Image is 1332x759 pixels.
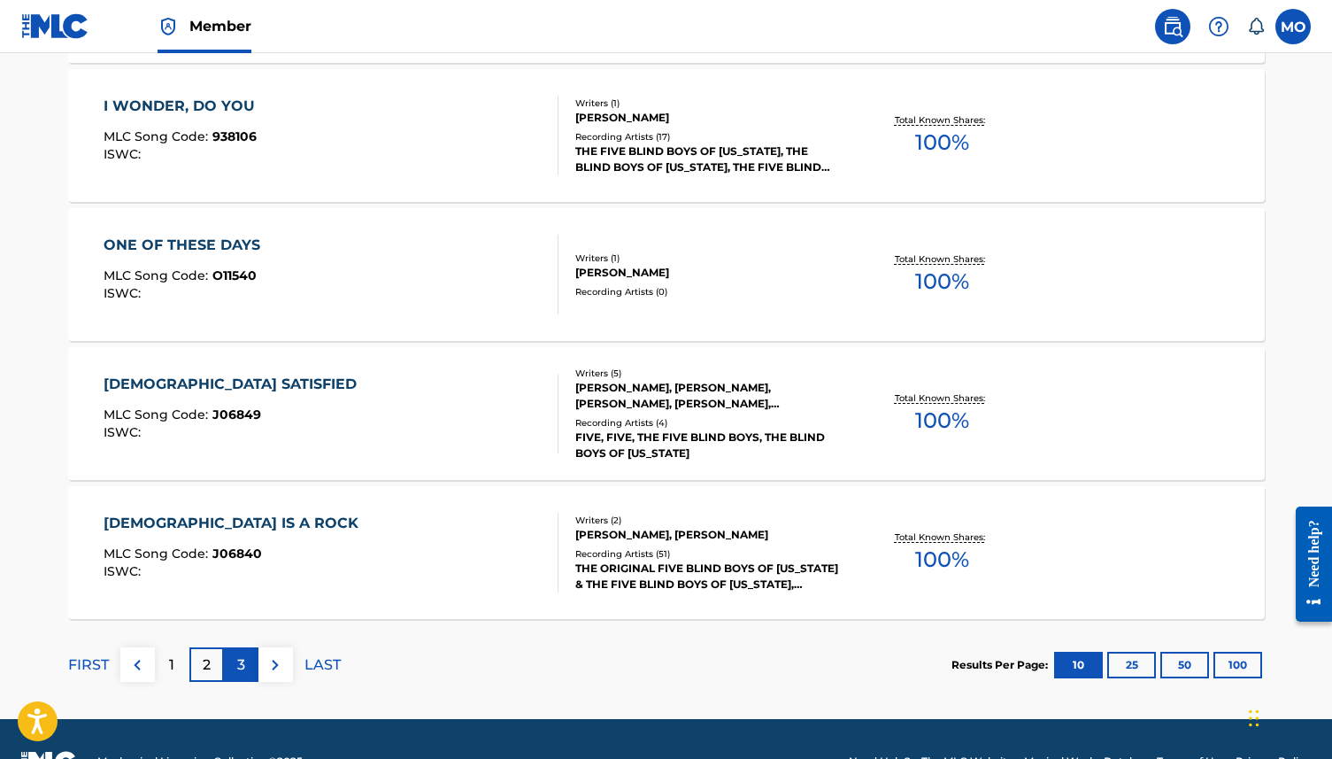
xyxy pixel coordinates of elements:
a: ONE OF THESE DAYSMLC Song Code:O11540ISWC:Writers (1)[PERSON_NAME]Recording Artists (0)Total Know... [68,208,1265,341]
div: Drag [1249,692,1259,745]
p: FIRST [68,654,109,676]
span: 938106 [212,128,257,144]
span: 100 % [915,544,969,576]
span: J06840 [212,546,262,562]
a: [DEMOGRAPHIC_DATA] IS A ROCKMLC Song Code:J06840ISWC:Writers (2)[PERSON_NAME], [PERSON_NAME]Recor... [68,486,1265,619]
span: ISWC : [104,285,145,301]
p: 1 [169,654,174,676]
span: MLC Song Code : [104,546,212,562]
span: 100 % [915,127,969,159]
div: ONE OF THESE DAYS [104,235,269,256]
div: Recording Artists ( 0 ) [575,285,843,298]
p: 2 [203,654,211,676]
img: left [127,654,148,676]
div: Help [1201,9,1236,44]
div: [DEMOGRAPHIC_DATA] IS A ROCK [104,513,367,534]
p: Total Known Shares: [895,391,989,405]
span: MLC Song Code : [104,407,212,422]
img: Top Rightsholder [158,16,179,37]
div: I WONDER, DO YOU [104,96,264,117]
div: [PERSON_NAME] [575,110,843,126]
p: Total Known Shares: [895,252,989,266]
a: I WONDER, DO YOUMLC Song Code:938106ISWC:Writers (1)[PERSON_NAME]Recording Artists (17)THE FIVE B... [68,69,1265,202]
span: 100 % [915,266,969,298]
img: MLC Logo [21,13,89,39]
span: MLC Song Code : [104,128,212,144]
button: 100 [1213,652,1262,678]
div: [PERSON_NAME], [PERSON_NAME] [575,527,843,543]
p: 3 [237,654,245,676]
div: [DEMOGRAPHIC_DATA] SATISFIED [104,374,366,395]
img: right [265,654,286,676]
span: O11540 [212,267,257,283]
div: Writers ( 5 ) [575,367,843,380]
p: LAST [304,654,341,676]
iframe: Chat Widget [1243,674,1332,759]
span: ISWC : [104,146,145,162]
img: search [1162,16,1183,37]
img: help [1208,16,1229,37]
p: Total Known Shares: [895,531,989,544]
button: 25 [1107,652,1156,678]
a: Public Search [1155,9,1190,44]
span: 100 % [915,405,969,437]
span: MLC Song Code : [104,267,212,283]
span: ISWC : [104,563,145,579]
div: Writers ( 1 ) [575,97,843,110]
button: 50 [1160,652,1209,678]
span: ISWC : [104,424,145,440]
p: Results Per Page: [951,657,1052,673]
span: J06849 [212,407,261,422]
div: FIVE, FIVE, THE FIVE BLIND BOYS, THE BLIND BOYS OF [US_STATE] [575,430,843,461]
button: 10 [1054,652,1103,678]
span: Member [189,16,251,36]
iframe: Resource Center [1282,492,1332,635]
div: User Menu [1275,9,1311,44]
p: Total Known Shares: [895,113,989,127]
div: Writers ( 2 ) [575,514,843,527]
div: THE ORIGINAL FIVE BLIND BOYS OF [US_STATE] & THE FIVE BLIND BOYS OF [US_STATE], [PERSON_NAME], [P... [575,561,843,592]
div: Recording Artists ( 51 ) [575,547,843,561]
div: Writers ( 1 ) [575,252,843,265]
a: [DEMOGRAPHIC_DATA] SATISFIEDMLC Song Code:J06849ISWC:Writers (5)[PERSON_NAME], [PERSON_NAME], [PE... [68,347,1265,480]
div: Recording Artists ( 4 ) [575,416,843,430]
div: [PERSON_NAME], [PERSON_NAME], [PERSON_NAME], [PERSON_NAME], [PERSON_NAME] [575,380,843,412]
div: [PERSON_NAME] [575,265,843,281]
div: Notifications [1247,18,1265,35]
div: THE FIVE BLIND BOYS OF [US_STATE], THE BLIND BOYS OF [US_STATE], THE FIVE BLIND BOYS OF [US_STATE... [575,143,843,175]
div: Recording Artists ( 17 ) [575,130,843,143]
